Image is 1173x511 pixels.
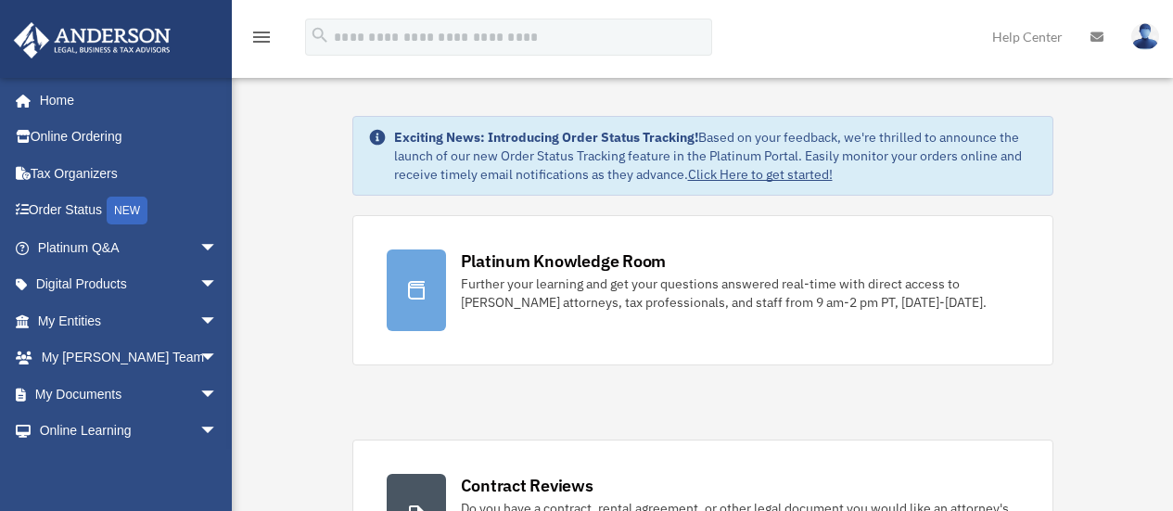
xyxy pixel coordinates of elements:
[461,275,1019,312] div: Further your learning and get your questions answered real-time with direct access to [PERSON_NAM...
[13,229,246,266] a: Platinum Q&Aarrow_drop_down
[13,376,246,413] a: My Documentsarrow_drop_down
[8,22,176,58] img: Anderson Advisors Platinum Portal
[199,229,236,267] span: arrow_drop_down
[13,155,246,192] a: Tax Organizers
[13,413,246,450] a: Online Learningarrow_drop_down
[199,339,236,377] span: arrow_drop_down
[199,413,236,451] span: arrow_drop_down
[199,266,236,304] span: arrow_drop_down
[199,302,236,340] span: arrow_drop_down
[310,25,330,45] i: search
[461,249,667,273] div: Platinum Knowledge Room
[250,32,273,48] a: menu
[1131,23,1159,50] img: User Pic
[688,166,833,183] a: Click Here to get started!
[13,266,246,303] a: Digital Productsarrow_drop_down
[107,197,147,224] div: NEW
[13,339,246,377] a: My [PERSON_NAME] Teamarrow_drop_down
[13,119,246,156] a: Online Ordering
[250,26,273,48] i: menu
[13,192,246,230] a: Order StatusNEW
[13,302,246,339] a: My Entitiesarrow_drop_down
[394,128,1038,184] div: Based on your feedback, we're thrilled to announce the launch of our new Order Status Tracking fe...
[394,129,698,146] strong: Exciting News: Introducing Order Status Tracking!
[199,376,236,414] span: arrow_drop_down
[13,82,236,119] a: Home
[461,474,593,497] div: Contract Reviews
[352,215,1053,365] a: Platinum Knowledge Room Further your learning and get your questions answered real-time with dire...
